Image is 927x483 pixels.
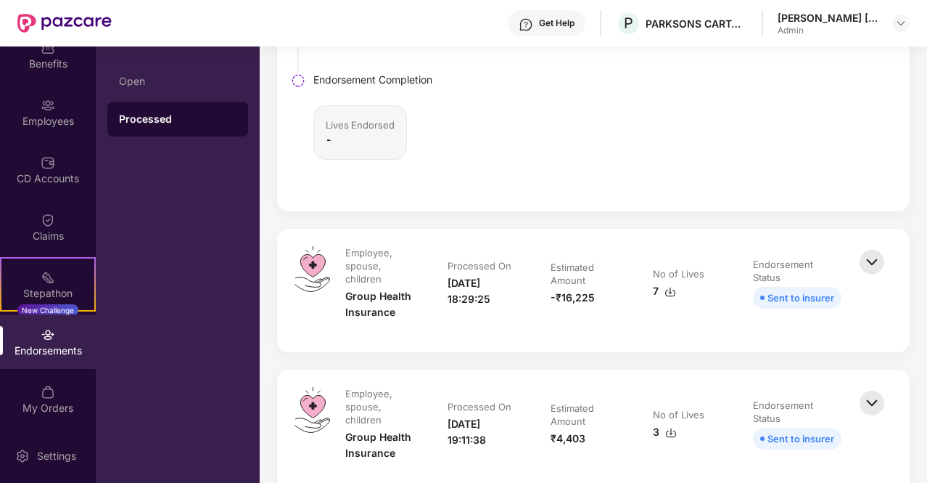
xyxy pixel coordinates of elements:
div: Admin [778,25,879,36]
div: New Challenge [17,304,78,316]
div: No of Lives [653,408,704,421]
div: [DATE] 18:29:25 [448,275,521,307]
div: Sent to insurer [767,431,834,447]
div: Open [119,76,236,87]
div: Processed [119,112,236,126]
div: [PERSON_NAME] [PERSON_NAME] [778,11,879,25]
div: Sent to insurer [767,290,834,306]
div: [DATE] 19:11:38 [448,416,521,448]
div: Employee, spouse, children [345,246,416,285]
img: svg+xml;base64,PHN2ZyBpZD0iQ0RfQWNjb3VudHMiIGRhdGEtbmFtZT0iQ0QgQWNjb3VudHMiIHhtbG5zPSJodHRwOi8vd3... [41,155,55,170]
div: Processed On [448,400,511,413]
div: PARKSONS CARTAMUNDI PVT LTD [646,17,747,31]
div: ₹4,403 [551,431,585,447]
div: No of Lives [653,267,704,280]
img: svg+xml;base64,PHN2ZyBpZD0iU2V0dGluZy0yMHgyMCIgeG1sbnM9Imh0dHA6Ly93d3cudzMub3JnLzIwMDAvc3ZnIiB3aW... [15,449,30,463]
img: svg+xml;base64,PHN2ZyBpZD0iRW1wbG95ZWVzIiB4bWxucz0iaHR0cDovL3d3dy53My5vcmcvMjAwMC9zdmciIHdpZHRoPS... [41,98,55,113]
div: Get Help [539,17,574,29]
img: svg+xml;base64,PHN2ZyBpZD0iSGVscC0zMngzMiIgeG1sbnM9Imh0dHA6Ly93d3cudzMub3JnLzIwMDAvc3ZnIiB3aWR0aD... [519,17,533,32]
div: Employee, spouse, children [345,387,416,426]
div: Settings [33,449,81,463]
div: Group Health Insurance [345,429,419,461]
img: svg+xml;base64,PHN2ZyB4bWxucz0iaHR0cDovL3d3dy53My5vcmcvMjAwMC9zdmciIHdpZHRoPSI0OS4zMiIgaGVpZ2h0PS... [294,387,330,433]
img: svg+xml;base64,PHN2ZyBpZD0iQmFjay0zMngzMiIgeG1sbnM9Imh0dHA6Ly93d3cudzMub3JnLzIwMDAvc3ZnIiB3aWR0aD... [856,246,888,278]
img: svg+xml;base64,PHN2ZyB4bWxucz0iaHR0cDovL3d3dy53My5vcmcvMjAwMC9zdmciIHdpZHRoPSIyMSIgaGVpZ2h0PSIyMC... [41,270,55,285]
div: Stepathon [1,286,94,301]
img: svg+xml;base64,PHN2ZyB4bWxucz0iaHR0cDovL3d3dy53My5vcmcvMjAwMC9zdmciIHdpZHRoPSI0OS4zMiIgaGVpZ2h0PS... [294,246,330,292]
img: svg+xml;base64,PHN2ZyBpZD0iRG93bmxvYWQtMzJ4MzIiIHhtbG5zPSJodHRwOi8vd3d3LnczLm9yZy8yMDAwL3N2ZyIgd2... [665,427,677,439]
span: P [624,15,633,32]
img: svg+xml;base64,PHN2ZyBpZD0iU3RlcC1QZW5kaW5nLTMyeDMyIiB4bWxucz0iaHR0cDovL3d3dy53My5vcmcvMjAwMC9zdm... [291,73,305,88]
div: -₹16,225 [551,290,595,306]
div: 7 [653,283,676,299]
div: Endorsement Status [753,258,839,284]
img: svg+xml;base64,PHN2ZyBpZD0iQmFjay0zMngzMiIgeG1sbnM9Imh0dHA6Ly93d3cudzMub3JnLzIwMDAvc3ZnIiB3aWR0aD... [856,387,888,419]
img: svg+xml;base64,PHN2ZyBpZD0iRG93bmxvYWQtMzJ4MzIiIHhtbG5zPSJodHRwOi8vd3d3LnczLm9yZy8yMDAwL3N2ZyIgd2... [664,286,676,298]
div: Estimated Amount [551,261,621,287]
img: svg+xml;base64,PHN2ZyBpZD0iRW5kb3JzZW1lbnRzIiB4bWxucz0iaHR0cDovL3d3dy53My5vcmcvMjAwMC9zdmciIHdpZH... [41,328,55,342]
div: Group Health Insurance [345,288,419,320]
div: Estimated Amount [551,402,621,428]
div: Endorsement Completion [313,72,432,88]
div: Endorsement Status [753,399,839,425]
div: Lives Endorsed [326,118,395,132]
img: svg+xml;base64,PHN2ZyBpZD0iRHJvcGRvd24tMzJ4MzIiIHhtbG5zPSJodHRwOi8vd3d3LnczLm9yZy8yMDAwL3N2ZyIgd2... [895,17,907,29]
img: New Pazcare Logo [17,14,112,33]
div: 3 [653,424,677,440]
img: svg+xml;base64,PHN2ZyBpZD0iQmVuZWZpdHMiIHhtbG5zPSJodHRwOi8vd3d3LnczLm9yZy8yMDAwL3N2ZyIgd2lkdGg9Ij... [41,41,55,55]
img: svg+xml;base64,PHN2ZyBpZD0iQ2xhaW0iIHhtbG5zPSJodHRwOi8vd3d3LnczLm9yZy8yMDAwL3N2ZyIgd2lkdGg9IjIwIi... [41,213,55,227]
b: - [326,134,331,145]
img: svg+xml;base64,PHN2ZyBpZD0iTXlfT3JkZXJzIiBkYXRhLW5hbWU9Ik15IE9yZGVycyIgeG1sbnM9Imh0dHA6Ly93d3cudz... [41,385,55,399]
div: Processed On [448,259,511,272]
